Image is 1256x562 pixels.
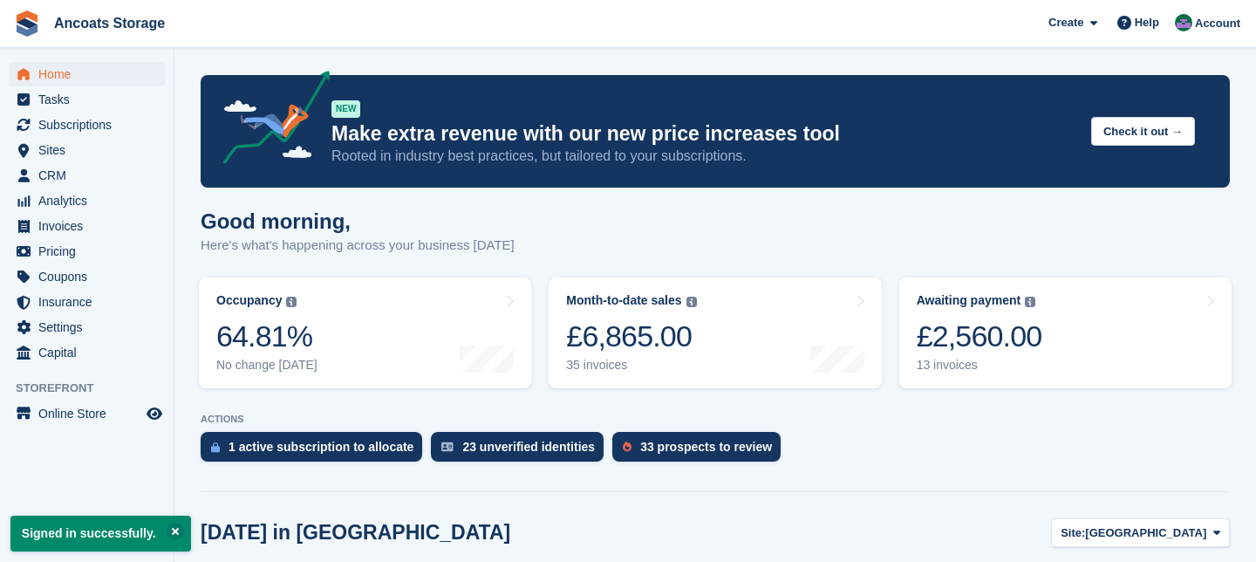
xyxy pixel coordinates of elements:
[431,432,612,470] a: 23 unverified identities
[9,239,165,264] a: menu
[38,87,143,112] span: Tasks
[229,440,413,454] div: 1 active subscription to allocate
[38,188,143,213] span: Analytics
[38,163,143,188] span: CRM
[331,100,360,118] div: NEW
[14,10,40,37] img: stora-icon-8386f47178a22dfd0bd8f6a31ec36ba5ce8667c1dd55bd0f319d3a0aa187defe.svg
[1025,297,1035,307] img: icon-info-grey-7440780725fd019a000dd9b08b2336e03edf1995a4989e88bcd33f0948082b44.svg
[612,432,789,470] a: 33 prospects to review
[216,293,282,308] div: Occupancy
[917,293,1021,308] div: Awaiting payment
[899,278,1232,388] a: Awaiting payment £2,560.00 13 invoices
[1051,518,1230,547] button: Site: [GEOGRAPHIC_DATA]
[201,414,1230,425] p: ACTIONS
[208,71,331,170] img: price-adjustments-announcement-icon-8257ccfd72463d97f412b2fc003d46551f7dbcb40ab6d574587a9cd5c0d94...
[9,138,165,162] a: menu
[9,113,165,137] a: menu
[9,87,165,112] a: menu
[566,293,681,308] div: Month-to-date sales
[9,62,165,86] a: menu
[201,521,510,545] h2: [DATE] in [GEOGRAPHIC_DATA]
[38,401,143,426] span: Online Store
[1061,524,1085,542] span: Site:
[566,319,696,354] div: £6,865.00
[38,315,143,339] span: Settings
[462,440,595,454] div: 23 unverified identities
[211,442,220,453] img: active_subscription_to_allocate_icon-d502201f5373d7db506a760aba3b589e785aa758c864c3986d89f69b8ff3...
[38,290,143,314] span: Insurance
[38,340,143,365] span: Capital
[216,319,317,354] div: 64.81%
[1135,14,1159,31] span: Help
[9,340,165,365] a: menu
[9,163,165,188] a: menu
[38,138,143,162] span: Sites
[38,62,143,86] span: Home
[286,297,297,307] img: icon-info-grey-7440780725fd019a000dd9b08b2336e03edf1995a4989e88bcd33f0948082b44.svg
[47,9,172,38] a: Ancoats Storage
[331,121,1077,147] p: Make extra revenue with our new price increases tool
[201,432,431,470] a: 1 active subscription to allocate
[9,290,165,314] a: menu
[9,264,165,289] a: menu
[917,358,1042,373] div: 13 invoices
[623,442,631,452] img: prospect-51fa495bee0391a8d652442698ab0144808aea92771e9ea1ae160a38d050c398.svg
[917,319,1042,354] div: £2,560.00
[38,113,143,137] span: Subscriptions
[1048,14,1083,31] span: Create
[331,147,1077,166] p: Rooted in industry best practices, but tailored to your subscriptions.
[216,358,317,373] div: No change [DATE]
[38,239,143,264] span: Pricing
[549,278,881,388] a: Month-to-date sales £6,865.00 35 invoices
[1085,524,1206,542] span: [GEOGRAPHIC_DATA]
[201,236,515,256] p: Here's what's happening across your business [DATE]
[9,214,165,238] a: menu
[566,358,696,373] div: 35 invoices
[38,264,143,289] span: Coupons
[9,401,165,426] a: menu
[16,380,174,397] span: Storefront
[1091,117,1195,146] button: Check it out →
[441,442,454,452] img: verify_identity-adf6edd0f0f0b5bbfe63781bf79b02c33cf7c696d77639b501bdc392416b5a36.svg
[201,209,515,233] h1: Good morning,
[9,188,165,213] a: menu
[9,315,165,339] a: menu
[1195,15,1240,32] span: Account
[10,516,191,552] p: Signed in successfully.
[640,440,772,454] div: 33 prospects to review
[38,214,143,238] span: Invoices
[199,278,531,388] a: Occupancy 64.81% No change [DATE]
[144,403,165,424] a: Preview store
[686,297,697,307] img: icon-info-grey-7440780725fd019a000dd9b08b2336e03edf1995a4989e88bcd33f0948082b44.svg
